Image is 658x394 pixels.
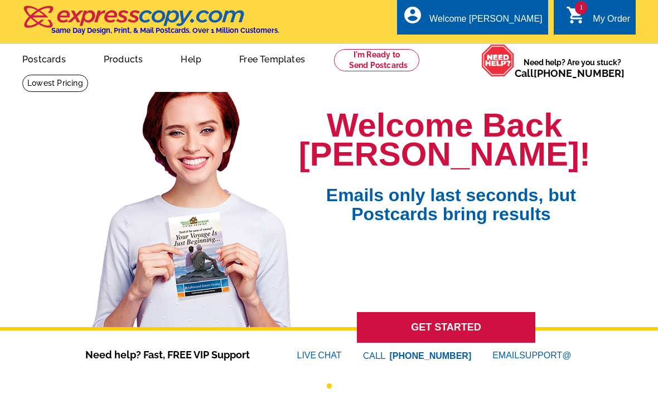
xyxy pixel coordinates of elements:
a: [PHONE_NUMBER] [534,67,625,79]
i: shopping_cart [566,5,586,25]
i: account_circle [403,5,423,25]
h4: Same Day Design, Print, & Mail Postcards. Over 1 Million Customers. [51,26,279,35]
a: Free Templates [221,45,323,71]
h1: Welcome Back [PERSON_NAME]! [299,111,591,169]
font: LIVE [297,349,318,362]
font: SUPPORT@ [519,349,573,362]
div: My Order [593,14,630,30]
img: welcome-back-logged-in.png [85,83,299,327]
img: help [481,44,515,77]
a: LIVECHAT [297,351,342,360]
span: Need help? Are you stuck? [515,57,630,79]
span: Emails only last seconds, but Postcards bring results [312,169,591,223]
a: 1 shopping_cart My Order [566,12,630,26]
a: Products [86,45,161,71]
span: 1 [575,1,587,14]
span: Need help? Fast, FREE VIP Support [85,347,264,362]
a: Help [163,45,219,71]
div: Welcome [PERSON_NAME] [429,14,542,30]
a: Postcards [4,45,84,71]
a: Same Day Design, Print, & Mail Postcards. Over 1 Million Customers. [22,13,279,35]
span: Call [515,67,625,79]
a: GET STARTED [357,312,535,343]
button: 1 of 1 [327,383,332,388]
